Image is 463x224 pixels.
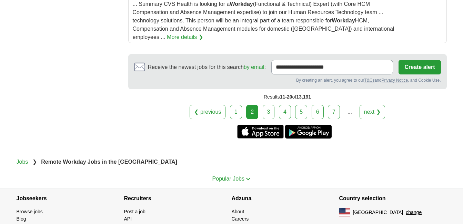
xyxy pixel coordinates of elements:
span: 11-20 [280,94,292,100]
a: Jobs [17,159,28,165]
span: Receive the newest jobs for this search : [148,63,266,71]
strong: Workday [332,18,355,23]
div: Results of [128,89,447,105]
span: Popular Jobs [212,176,244,182]
span: 13,191 [296,94,311,100]
a: Get the iPhone app [237,125,284,139]
img: US flag [339,208,350,216]
a: Browse jobs [17,209,43,214]
a: Careers [232,216,249,222]
a: Blog [17,216,26,222]
a: Post a job [124,209,145,214]
a: next ❯ [360,105,385,119]
a: 6 [312,105,324,119]
div: ... [343,105,356,119]
a: Privacy Notice [381,78,408,83]
button: Create alert [399,60,441,74]
div: By creating an alert, you agree to our and , and Cookie Use. [134,77,441,83]
span: ... Summary CVS Health is looking for a (Functional & Technical) Expert (with Core HCM Compensati... [133,1,394,40]
a: ❮ previous [190,105,225,119]
a: 5 [295,105,307,119]
a: T&Cs [364,78,374,83]
strong: Workday [230,1,253,7]
a: Get the Android app [285,125,332,139]
span: [GEOGRAPHIC_DATA] [353,209,403,216]
span: ❯ [32,159,37,165]
a: 7 [328,105,340,119]
div: 2 [246,105,258,119]
img: toggle icon [246,177,251,181]
a: API [124,216,132,222]
h4: Country selection [339,189,447,208]
button: change [406,209,422,216]
a: About [232,209,244,214]
strong: Remote Workday Jobs in the [GEOGRAPHIC_DATA] [41,159,177,165]
a: 1 [230,105,242,119]
a: by email [244,64,264,70]
a: 3 [263,105,275,119]
a: More details ❯ [167,33,203,41]
a: 4 [279,105,291,119]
